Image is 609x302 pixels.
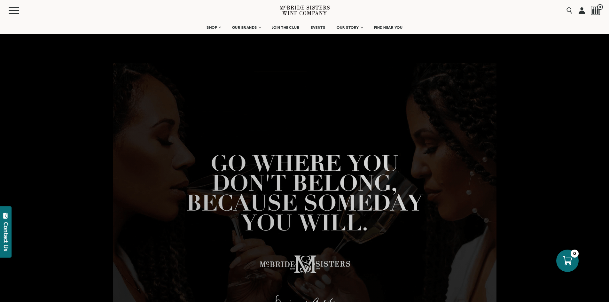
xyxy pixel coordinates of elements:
span: OUR BRANDS [232,25,257,30]
span: SHOP [207,25,217,30]
button: Mobile Menu Trigger [9,7,32,14]
a: OUR STORY [332,21,367,34]
span: JOIN THE CLUB [272,25,300,30]
span: 0 [597,4,603,10]
div: 0 [571,250,579,258]
a: EVENTS [307,21,329,34]
span: FIND NEAR YOU [374,25,403,30]
div: Contact Us [3,222,9,251]
a: FIND NEAR YOU [370,21,407,34]
a: SHOP [202,21,225,34]
a: OUR BRANDS [228,21,265,34]
span: OUR STORY [337,25,359,30]
span: EVENTS [311,25,325,30]
a: JOIN THE CLUB [268,21,304,34]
